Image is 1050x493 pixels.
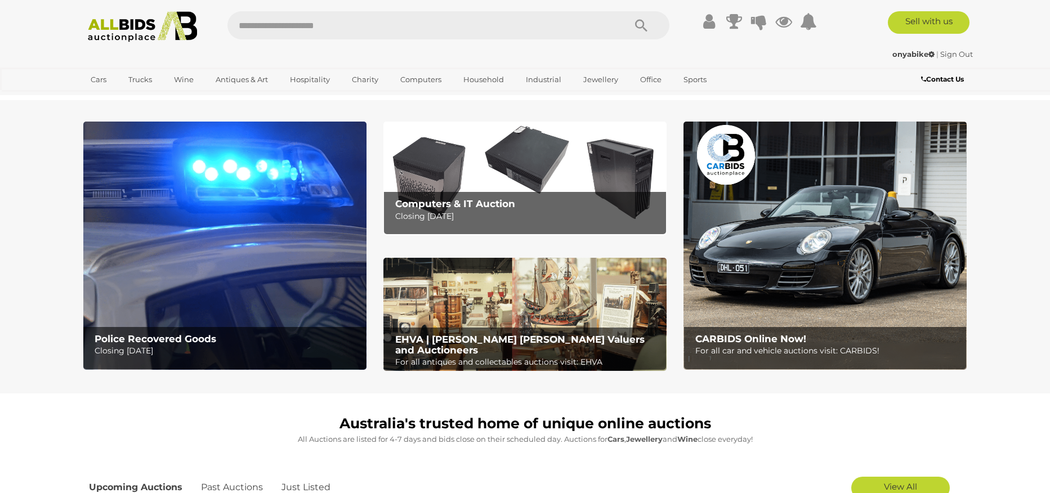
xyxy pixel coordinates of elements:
a: Sign Out [940,50,973,59]
span: View All [884,481,917,492]
a: Sports [676,70,714,89]
a: EHVA | Evans Hastings Valuers and Auctioneers EHVA | [PERSON_NAME] [PERSON_NAME] Valuers and Auct... [383,258,667,371]
img: Police Recovered Goods [83,122,367,370]
a: Sell with us [888,11,969,34]
a: Police Recovered Goods Police Recovered Goods Closing [DATE] [83,122,367,370]
b: Computers & IT Auction [395,198,515,209]
strong: Cars [607,434,624,443]
img: Allbids.com.au [82,11,204,42]
a: Contact Us [921,73,967,86]
p: Closing [DATE] [395,209,660,223]
strong: onyabike [892,50,935,59]
a: Charity [345,70,386,89]
img: CARBIDS Online Now! [683,122,967,370]
a: CARBIDS Online Now! CARBIDS Online Now! For all car and vehicle auctions visit: CARBIDS! [683,122,967,370]
h1: Australia's trusted home of unique online auctions [89,416,962,432]
b: CARBIDS Online Now! [695,333,806,344]
p: All Auctions are listed for 4-7 days and bids close on their scheduled day. Auctions for , and cl... [89,433,962,446]
a: Computers [393,70,449,89]
a: Household [456,70,511,89]
a: Industrial [519,70,569,89]
button: Search [613,11,669,39]
a: [GEOGRAPHIC_DATA] [83,89,178,107]
a: Trucks [121,70,159,89]
p: Closing [DATE] [95,344,360,358]
a: Wine [167,70,201,89]
b: Contact Us [921,75,964,83]
strong: Wine [677,434,698,443]
a: Jewellery [576,70,625,89]
strong: Jewellery [626,434,663,443]
b: Police Recovered Goods [95,333,216,344]
a: Office [633,70,669,89]
b: EHVA | [PERSON_NAME] [PERSON_NAME] Valuers and Auctioneers [395,334,645,356]
a: Cars [83,70,114,89]
a: Antiques & Art [208,70,275,89]
img: Computers & IT Auction [383,122,667,235]
a: Hospitality [283,70,337,89]
a: onyabike [892,50,936,59]
img: EHVA | Evans Hastings Valuers and Auctioneers [383,258,667,371]
p: For all antiques and collectables auctions visit: EHVA [395,355,660,369]
a: Computers & IT Auction Computers & IT Auction Closing [DATE] [383,122,667,235]
p: For all car and vehicle auctions visit: CARBIDS! [695,344,960,358]
span: | [936,50,939,59]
